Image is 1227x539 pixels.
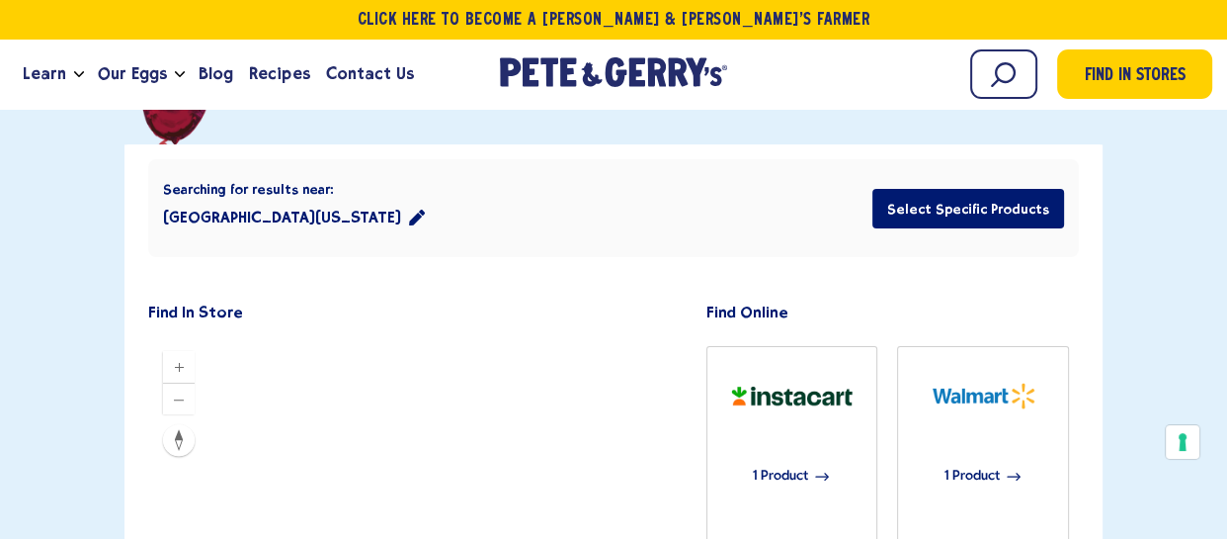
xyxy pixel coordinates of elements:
input: Search [970,49,1037,99]
span: Recipes [249,61,309,86]
a: Our Eggs [90,47,175,101]
span: Blog [199,61,233,86]
a: Blog [191,47,241,101]
button: Your consent preferences for tracking technologies [1166,425,1199,459]
span: Our Eggs [98,61,167,86]
button: Open the dropdown menu for Learn [74,71,84,78]
a: Contact Us [318,47,422,101]
span: Find in Stores [1084,63,1185,90]
a: Learn [15,47,74,101]
span: Learn [23,61,66,86]
span: Contact Us [326,61,414,86]
a: Recipes [241,47,317,101]
a: Find in Stores [1057,49,1212,99]
button: Open the dropdown menu for Our Eggs [175,71,185,78]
